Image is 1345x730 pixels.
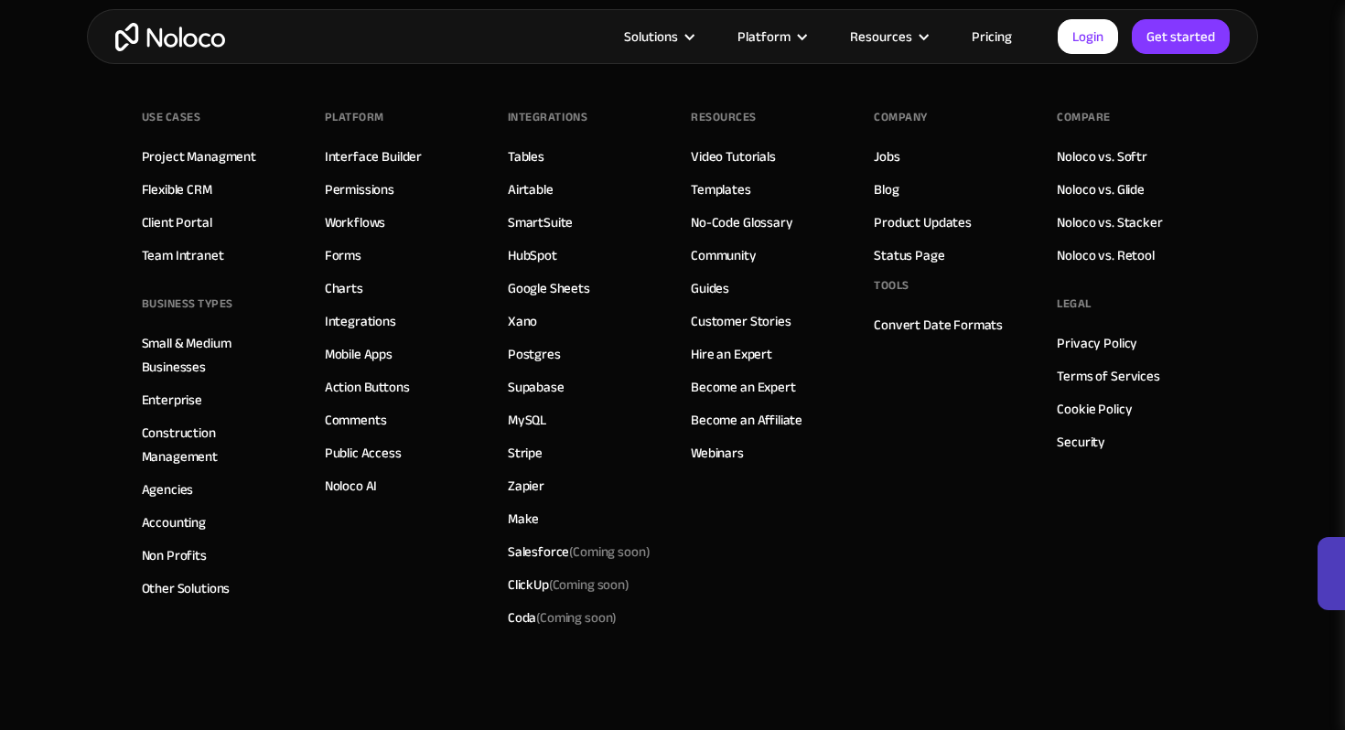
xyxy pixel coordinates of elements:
[325,408,387,432] a: Comments
[142,478,194,501] a: Agencies
[850,25,912,48] div: Resources
[142,510,207,534] a: Accounting
[549,572,629,597] span: (Coming soon)
[691,276,729,300] a: Guides
[691,441,744,465] a: Webinars
[874,272,909,299] div: Tools
[1057,364,1159,388] a: Terms of Services
[601,25,715,48] div: Solutions
[1057,103,1111,131] div: Compare
[737,25,791,48] div: Platform
[325,243,361,267] a: Forms
[874,210,972,234] a: Product Updates
[874,177,898,201] a: Blog
[508,276,590,300] a: Google Sheets
[142,145,256,168] a: Project Managment
[508,103,587,131] div: INTEGRATIONS
[142,103,201,131] div: Use Cases
[508,375,565,399] a: Supabase
[874,103,928,131] div: Company
[325,309,396,333] a: Integrations
[569,539,650,564] span: (Coming soon)
[1057,243,1154,267] a: Noloco vs. Retool
[325,474,378,498] a: Noloco AI
[508,342,561,366] a: Postgres
[691,408,802,432] a: Become an Affiliate
[691,177,751,201] a: Templates
[325,210,386,234] a: Workflows
[508,441,543,465] a: Stripe
[536,605,617,630] span: (Coming soon)
[1132,19,1230,54] a: Get started
[715,25,827,48] div: Platform
[508,408,546,432] a: MySQL
[508,474,544,498] a: Zapier
[827,25,949,48] div: Resources
[508,606,617,629] div: Coda
[142,421,288,468] a: Construction Management
[325,342,393,366] a: Mobile Apps
[325,375,410,399] a: Action Buttons
[508,145,544,168] a: Tables
[624,25,678,48] div: Solutions
[1058,19,1118,54] a: Login
[949,25,1035,48] a: Pricing
[874,313,1003,337] a: Convert Date Formats
[1057,290,1092,317] div: Legal
[874,145,899,168] a: Jobs
[691,243,757,267] a: Community
[142,331,288,379] a: Small & Medium Businesses
[142,576,231,600] a: Other Solutions
[142,243,224,267] a: Team Intranet
[691,375,796,399] a: Become an Expert
[142,210,212,234] a: Client Portal
[691,342,772,366] a: Hire an Expert
[325,276,363,300] a: Charts
[1057,397,1132,421] a: Cookie Policy
[508,573,629,596] div: ClickUp
[508,540,651,564] div: Salesforce
[1057,210,1162,234] a: Noloco vs. Stacker
[508,210,574,234] a: SmartSuite
[1057,145,1147,168] a: Noloco vs. Softr
[508,507,539,531] a: Make
[325,103,384,131] div: Platform
[142,543,207,567] a: Non Profits
[508,309,537,333] a: Xano
[691,145,776,168] a: Video Tutorials
[142,388,203,412] a: Enterprise
[874,243,944,267] a: Status Page
[115,23,225,51] a: home
[508,177,554,201] a: Airtable
[142,290,233,317] div: BUSINESS TYPES
[1057,177,1145,201] a: Noloco vs. Glide
[325,441,402,465] a: Public Access
[1057,430,1105,454] a: Security
[691,309,791,333] a: Customer Stories
[508,243,557,267] a: HubSpot
[691,103,757,131] div: Resources
[325,145,422,168] a: Interface Builder
[325,177,394,201] a: Permissions
[1057,331,1137,355] a: Privacy Policy
[142,177,212,201] a: Flexible CRM
[691,210,793,234] a: No-Code Glossary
